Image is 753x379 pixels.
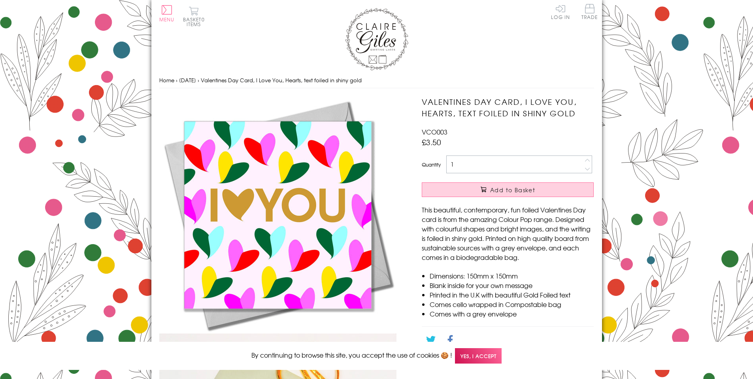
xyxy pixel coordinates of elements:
[159,76,174,84] a: Home
[455,348,502,364] span: Yes, I accept
[422,96,594,119] h1: Valentines Day Card, I Love You, Hearts, text foiled in shiny gold
[159,72,594,89] nav: breadcrumbs
[159,5,175,22] button: Menu
[201,76,362,84] span: Valentines Day Card, I Love You, Hearts, text foiled in shiny gold
[422,182,594,197] button: Add to Basket
[581,4,598,21] a: Trade
[581,4,598,19] span: Trade
[159,16,175,23] span: Menu
[430,299,594,309] li: Comes cello wrapped in Compostable bag
[198,76,199,84] span: ›
[422,161,441,168] label: Quantity
[422,127,447,136] span: VCO003
[430,280,594,290] li: Blank inside for your own message
[159,96,396,334] img: Valentines Day Card, I Love You, Hearts, text foiled in shiny gold
[187,16,205,28] span: 0 items
[179,76,196,84] a: [DATE]
[430,309,594,318] li: Comes with a grey envelope
[176,76,177,84] span: ›
[430,271,594,280] li: Dimensions: 150mm x 150mm
[345,8,408,70] img: Claire Giles Greetings Cards
[551,4,570,19] a: Log In
[183,6,205,27] button: Basket0 items
[422,136,441,148] span: £3.50
[422,205,594,262] p: This beautiful, contemporary, fun foiled Valentines Day card is from the amazing Colour Pop range...
[490,186,535,194] span: Add to Basket
[430,290,594,299] li: Printed in the U.K with beautiful Gold Foiled text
